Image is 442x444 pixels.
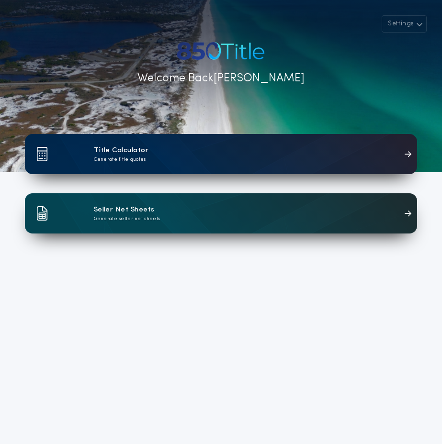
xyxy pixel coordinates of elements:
[94,145,148,156] h1: Title Calculator
[94,204,155,215] h1: Seller Net Sheets
[382,15,427,33] button: Settings
[25,193,417,233] a: card iconSeller Net SheetsGenerate seller net sheets
[36,147,48,161] img: card icon
[174,36,268,65] img: account-logo
[137,70,305,87] p: Welcome Back [PERSON_NAME]
[36,206,48,221] img: card icon
[94,156,146,163] p: Generate title quotes
[25,134,417,174] a: card iconTitle CalculatorGenerate title quotes
[94,215,160,222] p: Generate seller net sheets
